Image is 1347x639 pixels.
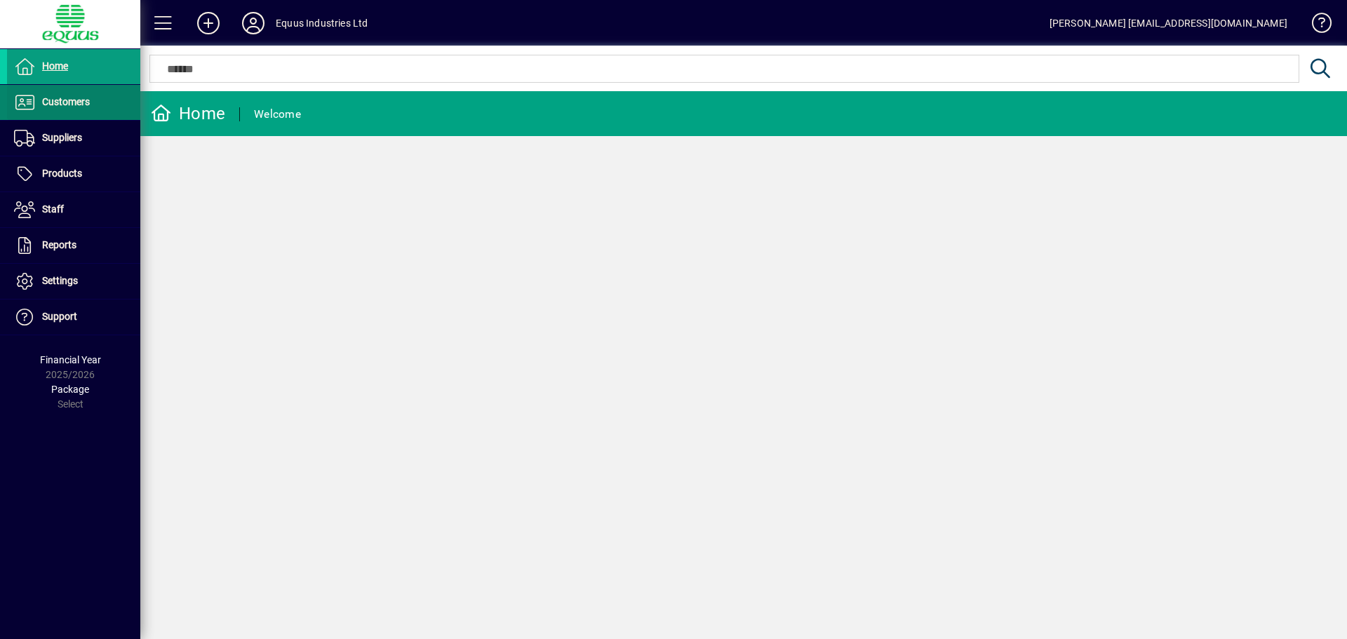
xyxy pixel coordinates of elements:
[51,384,89,395] span: Package
[42,168,82,179] span: Products
[7,85,140,120] a: Customers
[1301,3,1329,48] a: Knowledge Base
[151,102,225,125] div: Home
[7,300,140,335] a: Support
[7,192,140,227] a: Staff
[7,121,140,156] a: Suppliers
[42,203,64,215] span: Staff
[42,60,68,72] span: Home
[276,12,368,34] div: Equus Industries Ltd
[42,311,77,322] span: Support
[1050,12,1287,34] div: [PERSON_NAME] [EMAIL_ADDRESS][DOMAIN_NAME]
[42,239,76,250] span: Reports
[186,11,231,36] button: Add
[7,156,140,191] a: Products
[7,264,140,299] a: Settings
[42,275,78,286] span: Settings
[254,103,301,126] div: Welcome
[7,228,140,263] a: Reports
[231,11,276,36] button: Profile
[42,96,90,107] span: Customers
[40,354,101,365] span: Financial Year
[42,132,82,143] span: Suppliers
